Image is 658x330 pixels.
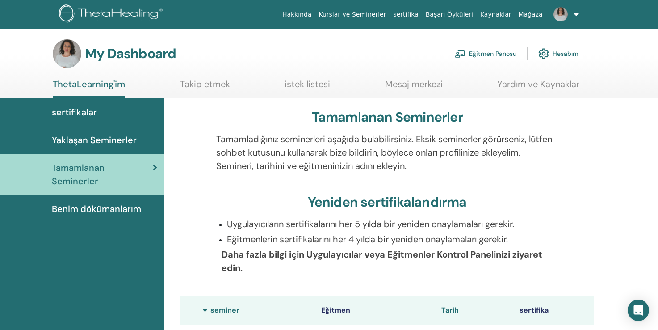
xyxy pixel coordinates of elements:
th: Eğitmen [317,296,436,325]
img: logo.png [59,4,166,25]
span: Benim dökümanlarım [52,202,141,216]
a: Eğitmen Panosu [455,44,516,63]
b: Daha fazla bilgi için Uygulayıcılar veya Eğitmenler Kontrol Panelinizi ziyaret edin. [222,249,542,274]
span: sertifikalar [52,106,97,119]
a: Kaynaklar [477,6,515,23]
span: Yaklaşan Seminerler [52,133,137,147]
a: Hesabım [538,44,578,63]
h3: Tamamlanan Seminerler [312,109,463,125]
a: Yardım ve Kaynaklar [497,79,579,96]
p: Tamamladığınız seminerleri aşağıda bulabilirsiniz. Eksik seminerler görürseniz, lütfen sohbet kut... [216,132,558,173]
p: Eğitmenlerin sertifikalarını her 4 yılda bir yeniden onaylamaları gerekir. [227,233,558,246]
img: chalkboard-teacher.svg [455,50,465,58]
a: Hakkında [279,6,315,23]
a: Tarih [441,305,459,315]
span: Tamamlanan Seminerler [52,161,153,188]
a: Takip etmek [180,79,230,96]
a: Başarı Öyküleri [422,6,477,23]
a: Mesaj merkezi [385,79,443,96]
a: Mağaza [515,6,546,23]
img: cog.svg [538,46,549,61]
div: Open Intercom Messenger [628,300,649,321]
img: default.jpg [53,39,81,68]
th: sertifika [515,296,594,325]
a: ThetaLearning'im [53,79,125,98]
img: default.jpg [553,7,568,21]
a: Kurslar ve Seminerler [315,6,390,23]
h3: My Dashboard [85,46,176,62]
p: Uygulayıcıların sertifikalarını her 5 yılda bir yeniden onaylamaları gerekir. [227,217,558,231]
h3: Yeniden sertifikalandırma [308,194,467,210]
a: sertifika [390,6,422,23]
a: istek listesi [285,79,330,96]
